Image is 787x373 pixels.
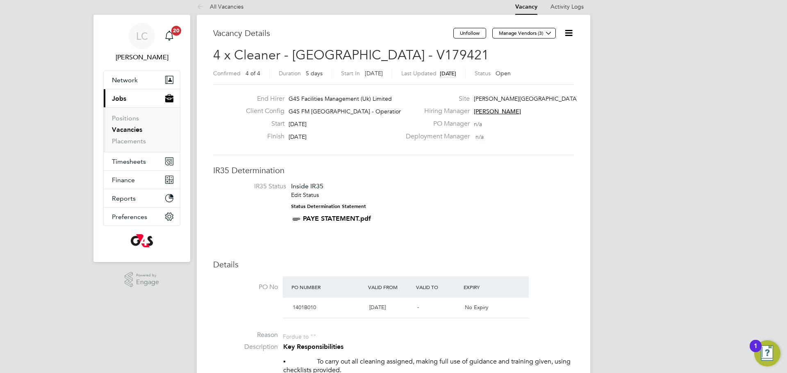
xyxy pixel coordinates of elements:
div: Valid From [366,280,414,294]
span: Network [112,76,138,84]
button: Timesheets [104,152,180,170]
span: [DATE] [369,304,386,311]
div: Expiry [462,280,510,294]
span: No Expiry [465,304,488,311]
span: Reports [112,194,136,202]
div: 1 [754,346,757,357]
span: 5 days [306,70,323,77]
span: n/a [475,133,484,140]
label: Deployment Manager [401,132,470,141]
span: [PERSON_NAME][GEOGRAPHIC_DATA] [474,95,578,102]
span: 4 of 4 [246,70,260,77]
button: Open Resource Center, 1 new notification [754,340,780,366]
nav: Main navigation [93,15,190,262]
h3: IR35 Determination [213,165,574,176]
span: G4S Facilities Management (Uk) Limited [289,95,392,102]
span: 20 [171,26,181,36]
div: PO Number [289,280,366,294]
strong: Status Determination Statement [291,203,366,209]
div: For due to "" [283,331,316,340]
label: Hiring Manager [401,107,470,115]
label: Site [401,95,470,103]
button: Jobs [104,89,180,107]
a: All Vacancies [197,3,243,10]
label: Finish [239,132,284,141]
a: Go to home page [103,234,180,247]
span: 4 x Cleaner - [GEOGRAPHIC_DATA] - V179421 [213,47,489,63]
span: Engage [136,279,159,286]
img: g4s-logo-retina.png [131,234,153,247]
span: Powered by [136,272,159,279]
a: Vacancies [112,126,142,133]
h3: Vacancy Details [213,28,453,38]
a: Powered byEngage [125,272,159,287]
button: Preferences [104,208,180,226]
span: [DATE] [289,120,307,128]
a: Edit Status [291,191,319,199]
a: PAYE STATEMENT.pdf [303,215,371,222]
label: Start In [341,70,360,77]
button: Manage Vendors (3) [492,28,556,38]
button: Finance [104,171,180,189]
h3: Details [213,259,574,270]
label: Description [213,343,278,351]
a: Vacancy [515,3,537,10]
label: Start [239,120,284,128]
a: Activity Logs [550,3,584,10]
button: Unfollow [453,28,486,38]
strong: Key Responsibilities [283,343,343,350]
span: [PERSON_NAME] [474,108,521,115]
label: PO No [213,283,278,292]
span: Timesheets [112,158,146,165]
span: 1401B010 [293,304,316,311]
label: Duration [279,70,301,77]
div: Valid To [414,280,462,294]
span: LC [136,31,148,41]
span: Lilingxi Chen [103,52,180,62]
label: Reason [213,331,278,339]
label: Status [475,70,491,77]
span: G4S FM [GEOGRAPHIC_DATA] - Operational [289,108,406,115]
span: [DATE] [440,70,456,77]
div: Jobs [104,107,180,152]
label: End Hirer [239,95,284,103]
a: Placements [112,137,146,145]
label: IR35 Status [221,182,286,191]
span: Finance [112,176,135,184]
label: Client Config [239,107,284,115]
button: Reports [104,189,180,207]
span: [DATE] [289,133,307,140]
a: Positions [112,114,139,122]
span: Open [496,70,511,77]
span: Jobs [112,95,126,102]
span: - [417,304,419,311]
a: 20 [161,23,177,49]
span: n/a [474,120,482,128]
label: Last Updated [401,70,437,77]
span: Inside IR35 [291,182,323,190]
label: PO Manager [401,120,470,128]
span: Preferences [112,213,147,221]
button: Network [104,71,180,89]
a: LC[PERSON_NAME] [103,23,180,62]
label: Confirmed [213,70,241,77]
span: [DATE] [365,70,383,77]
